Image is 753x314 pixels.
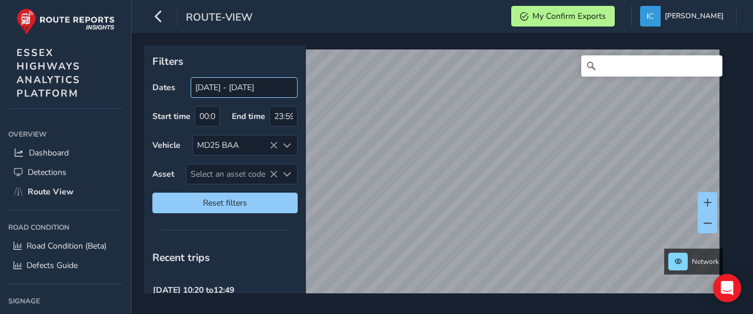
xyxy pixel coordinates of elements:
[153,285,234,296] strong: [DATE] 10:20 to 12:49
[581,55,722,77] input: Search
[152,54,298,69] p: Filters
[26,260,78,271] span: Defects Guide
[8,236,123,256] a: Road Condition (Beta)
[152,111,191,122] label: Start time
[8,125,123,143] div: Overview
[640,6,728,27] button: [PERSON_NAME]
[161,197,289,209] span: Reset filters
[8,163,123,182] a: Detections
[152,193,298,213] button: Reset filters
[148,49,719,307] canvas: Map
[692,257,719,266] span: Network
[28,167,66,178] span: Detections
[193,135,278,155] div: MD25 BAA
[665,6,724,27] span: [PERSON_NAME]
[278,164,297,184] div: Select an asset code
[8,219,123,236] div: Road Condition
[8,182,123,201] a: Route View
[28,186,74,197] span: Route View
[152,140,181,151] label: Vehicle
[152,168,174,180] label: Asset
[8,292,123,310] div: Signage
[8,256,123,275] a: Defects Guide
[232,111,265,122] label: End time
[8,143,123,163] a: Dashboard
[532,11,606,22] span: My Confirm Exports
[29,147,69,158] span: Dashboard
[152,82,175,93] label: Dates
[186,10,252,27] span: route-view
[26,240,106,252] span: Road Condition (Beta)
[640,6,661,27] img: diamond-layout
[16,8,115,35] img: rr logo
[152,250,210,265] span: Recent trips
[186,164,278,184] span: Select an asset code
[713,274,741,302] div: Open Intercom Messenger
[511,6,615,27] button: My Confirm Exports
[16,46,81,100] span: ESSEX HIGHWAYS ANALYTICS PLATFORM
